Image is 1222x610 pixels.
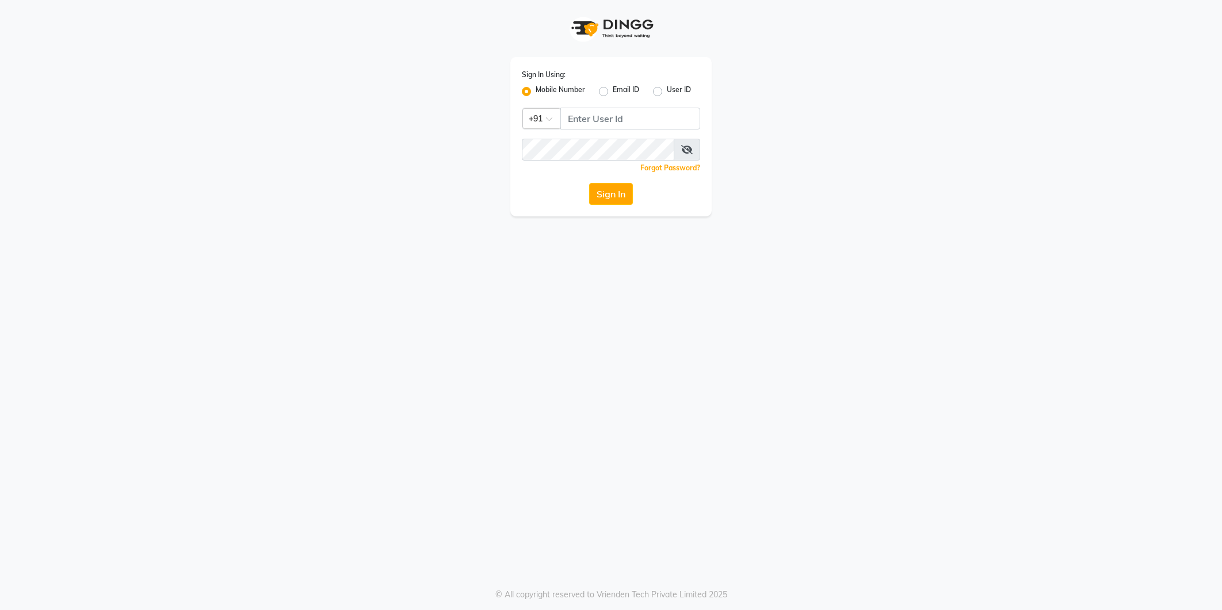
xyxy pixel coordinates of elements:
label: Email ID [613,85,639,98]
input: Username [522,139,674,161]
label: Sign In Using: [522,70,566,80]
label: User ID [667,85,691,98]
input: Username [560,108,700,129]
label: Mobile Number [536,85,585,98]
button: Sign In [589,183,633,205]
img: logo1.svg [565,12,657,45]
a: Forgot Password? [640,163,700,172]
